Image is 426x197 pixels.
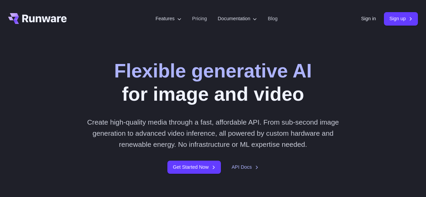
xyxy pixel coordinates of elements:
a: Sign in [361,15,376,23]
a: Go to / [8,13,67,24]
label: Features [156,15,182,23]
a: Pricing [192,15,207,23]
strong: Flexible generative AI [114,60,312,81]
a: API Docs [232,163,259,171]
p: Create high-quality media through a fast, affordable API. From sub-second image generation to adv... [82,117,344,150]
a: Sign up [384,12,418,25]
h1: for image and video [114,59,312,106]
a: Blog [268,15,277,23]
a: Get Started Now [167,161,221,174]
label: Documentation [218,15,257,23]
